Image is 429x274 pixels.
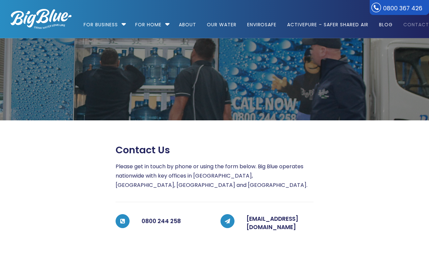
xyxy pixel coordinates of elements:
[11,9,72,29] img: logo
[142,215,209,228] h5: 0800 244 258
[116,162,313,190] p: Please get in touch by phone or using the form below. Big Blue operates nationwide with key offic...
[116,144,170,156] span: Contact us
[246,215,298,231] a: [EMAIL_ADDRESS][DOMAIN_NAME]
